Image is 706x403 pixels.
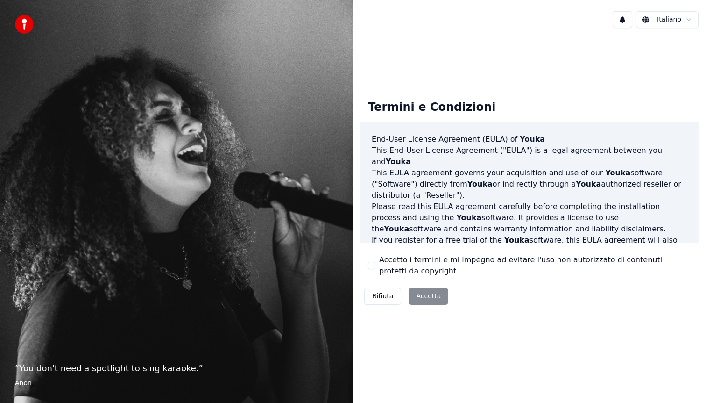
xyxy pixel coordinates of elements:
[372,145,687,167] p: This End-User License Agreement ("EULA") is a legal agreement between you and
[386,157,411,166] span: Youka
[372,201,687,235] p: Please read this EULA agreement carefully before completing the installation process and using th...
[467,180,493,188] span: Youka
[504,236,529,245] span: Youka
[520,135,545,144] span: Youka
[15,379,338,388] footer: Anon
[379,254,691,277] label: Accetto i termini e mi impegno ad evitare l'uso non autorizzato di contenuti protetti da copyright
[605,168,630,177] span: Youka
[15,362,338,375] p: “ You don't need a spotlight to sing karaoke. ”
[456,213,481,222] span: Youka
[384,224,409,233] span: Youka
[360,93,503,122] div: Termini e Condizioni
[576,180,601,188] span: Youka
[15,15,34,34] img: youka
[372,134,687,145] h3: End-User License Agreement (EULA) of
[364,288,401,305] button: Rifiuta
[372,167,687,201] p: This EULA agreement governs your acquisition and use of our software ("Software") directly from o...
[372,235,687,280] p: If you register for a free trial of the software, this EULA agreement will also govern that trial...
